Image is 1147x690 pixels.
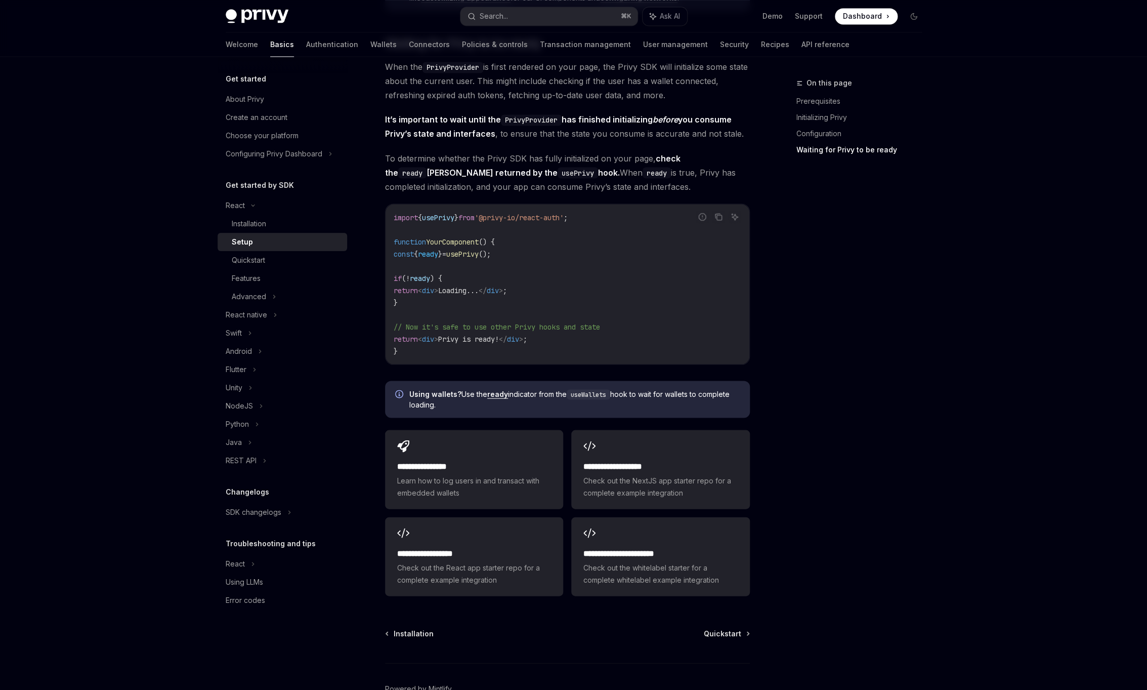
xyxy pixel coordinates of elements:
[226,436,242,449] div: Java
[499,286,503,295] span: >
[704,628,749,638] a: Quickstart
[394,249,414,258] span: const
[503,286,507,295] span: ;
[796,142,930,158] a: Waiting for Privy to be ready
[558,167,598,178] code: usePrivy
[232,218,266,230] div: Installation
[720,32,749,57] a: Security
[394,273,402,282] span: if
[762,11,783,21] a: Demo
[712,210,725,223] button: Copy the contents from the code block
[728,210,741,223] button: Ask AI
[226,594,265,606] div: Error codes
[232,272,261,285] div: Features
[796,109,930,126] a: Initializing Privy
[398,167,427,178] code: ready
[418,334,422,343] span: <
[270,32,294,57] a: Basics
[438,334,499,343] span: Privy is ready!
[438,286,479,295] span: Loading...
[479,249,491,258] span: ();
[479,286,487,295] span: </
[226,179,294,191] h5: Get started by SDK
[438,249,442,258] span: }
[418,286,422,295] span: <
[795,11,823,21] a: Support
[226,538,316,550] h5: Troubleshooting and tips
[446,249,479,258] span: usePrivy
[226,73,266,85] h5: Get started
[806,77,852,89] span: On this page
[226,345,252,357] div: Android
[761,32,789,57] a: Recipes
[426,237,479,246] span: YourComponent
[567,389,610,399] code: useWallets
[480,10,508,22] div: Search...
[226,486,269,498] h5: Changelogs
[218,233,347,251] a: Setup
[434,334,438,343] span: >
[796,93,930,109] a: Prerequisites
[564,213,568,222] span: ;
[460,7,638,25] button: Search...⌘K
[704,628,741,638] span: Quickstart
[653,114,678,125] em: before
[232,236,253,248] div: Setup
[226,418,249,430] div: Python
[406,273,410,282] span: !
[218,127,347,145] a: Choose your platform
[226,382,242,394] div: Unity
[226,576,263,588] div: Using LLMs
[226,199,245,212] div: React
[414,249,418,258] span: {
[218,251,347,269] a: Quickstart
[385,112,750,141] span: , to ensure that the state you consume is accurate and not stale.
[232,254,265,266] div: Quickstart
[430,273,442,282] span: ) {
[643,7,687,25] button: Ask AI
[422,286,434,295] span: div
[226,506,281,518] div: SDK changelogs
[385,151,750,193] span: To determine whether the Privy SDK has fully initialized on your page, When is true, Privy has co...
[394,298,398,307] span: }
[523,334,527,343] span: ;
[507,334,519,343] span: div
[479,237,495,246] span: () {
[394,237,426,246] span: function
[218,573,347,591] a: Using LLMs
[906,8,922,24] button: Toggle dark mode
[409,389,740,410] span: Use the indicator from the hook to wait for wallets to complete loading.
[409,32,450,57] a: Connectors
[218,591,347,610] a: Error codes
[218,269,347,288] a: Features
[226,32,258,57] a: Welcome
[462,32,528,57] a: Policies & controls
[394,628,434,638] span: Installation
[218,90,347,108] a: About Privy
[583,561,737,586] span: Check out the whitelabel starter for a complete whitelabel example integration
[487,389,508,398] a: ready
[696,210,709,223] button: Report incorrect code
[394,334,418,343] span: return
[499,334,507,343] span: </
[434,286,438,295] span: >
[226,455,257,467] div: REST API
[306,32,358,57] a: Authentication
[394,322,600,331] span: // Now it's safe to use other Privy hooks and state
[501,114,562,126] code: PrivyProvider
[410,273,430,282] span: ready
[226,363,246,376] div: Flutter
[571,517,749,596] a: **** **** **** **** ***Check out the whitelabel starter for a complete whitelabel example integra...
[370,32,397,57] a: Wallets
[519,334,523,343] span: >
[422,213,454,222] span: usePrivy
[226,327,242,339] div: Swift
[454,213,458,222] span: }
[397,561,551,586] span: Check out the React app starter repo for a complete example integration
[395,390,405,400] svg: Info
[418,213,422,222] span: {
[583,474,737,499] span: Check out the NextJS app starter repo for a complete example integration
[218,215,347,233] a: Installation
[458,213,475,222] span: from
[232,291,266,303] div: Advanced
